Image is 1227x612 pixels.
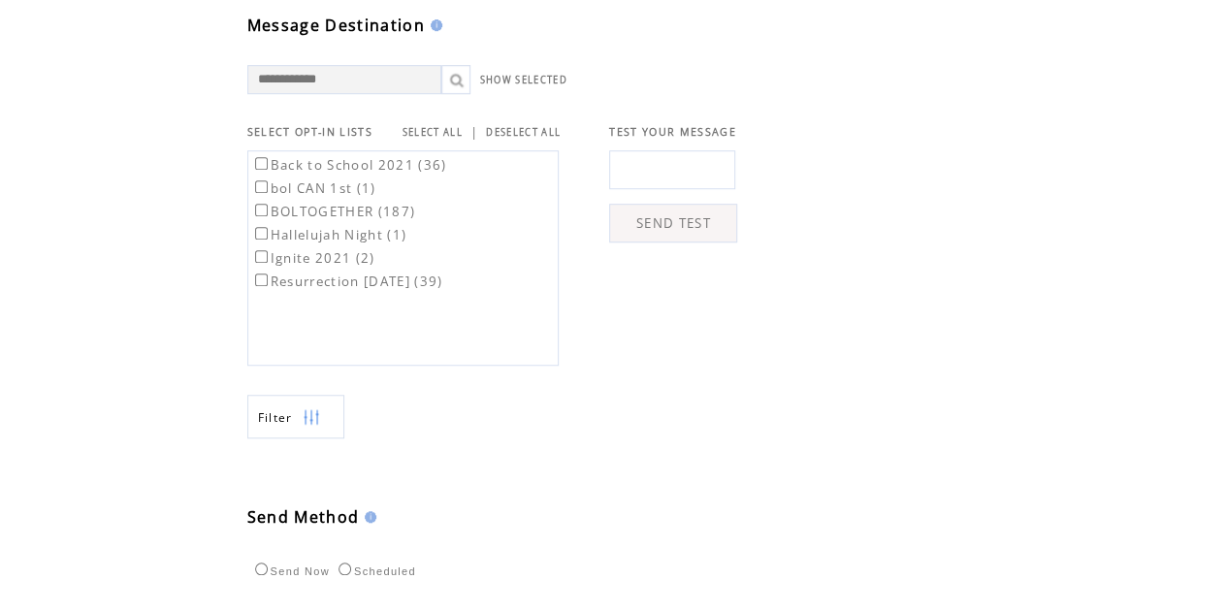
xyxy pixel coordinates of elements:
label: Resurrection [DATE] (39) [251,273,443,290]
span: TEST YOUR MESSAGE [609,125,736,139]
label: Scheduled [334,565,416,577]
input: Back to School 2021 (36) [255,157,268,170]
img: help.gif [359,511,376,523]
label: Ignite 2021 (2) [251,249,375,267]
input: Hallelujah Night (1) [255,227,268,240]
label: BOLTOGETHER (187) [251,203,416,220]
label: Back to School 2021 (36) [251,156,447,174]
label: bol CAN 1st (1) [251,179,376,197]
img: filters.png [303,396,320,439]
input: bol CAN 1st (1) [255,180,268,193]
input: Resurrection [DATE] (39) [255,274,268,286]
a: DESELECT ALL [486,126,561,139]
input: BOLTOGETHER (187) [255,204,268,216]
input: Scheduled [339,563,351,575]
img: help.gif [425,19,442,31]
span: Send Method [247,506,360,528]
a: SELECT ALL [403,126,463,139]
span: | [470,123,478,141]
a: Filter [247,395,344,438]
input: Ignite 2021 (2) [255,250,268,263]
a: SHOW SELECTED [480,74,567,86]
label: Send Now [250,565,330,577]
input: Send Now [255,563,268,575]
span: SELECT OPT-IN LISTS [247,125,372,139]
a: SEND TEST [609,204,737,242]
span: Show filters [258,409,293,426]
span: Message Destination [247,15,425,36]
label: Hallelujah Night (1) [251,226,407,243]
